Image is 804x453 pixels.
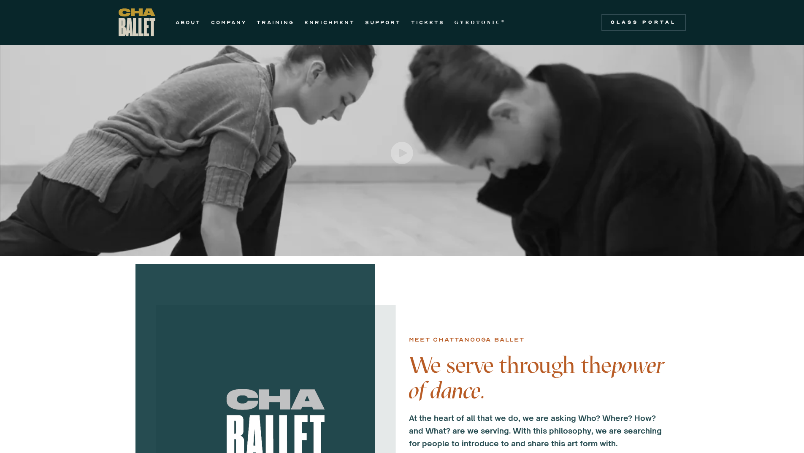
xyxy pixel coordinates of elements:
[455,17,506,27] a: GYROTONIC®
[601,14,686,31] a: Class Portal
[257,17,294,27] a: TRAINING
[409,351,664,404] em: power of dance.
[211,17,246,27] a: COMPANY
[409,413,662,448] strong: At the heart of all that we do, we are asking Who? Where? How? and What? are we serving. With thi...
[409,335,525,345] div: Meet chattanooga ballet
[409,353,669,403] h4: We serve through the
[455,19,501,25] strong: GYROTONIC
[119,8,155,36] a: home
[606,19,681,26] div: Class Portal
[365,17,401,27] a: SUPPORT
[501,19,506,23] sup: ®
[304,17,355,27] a: ENRICHMENT
[176,17,201,27] a: ABOUT
[411,17,444,27] a: TICKETS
